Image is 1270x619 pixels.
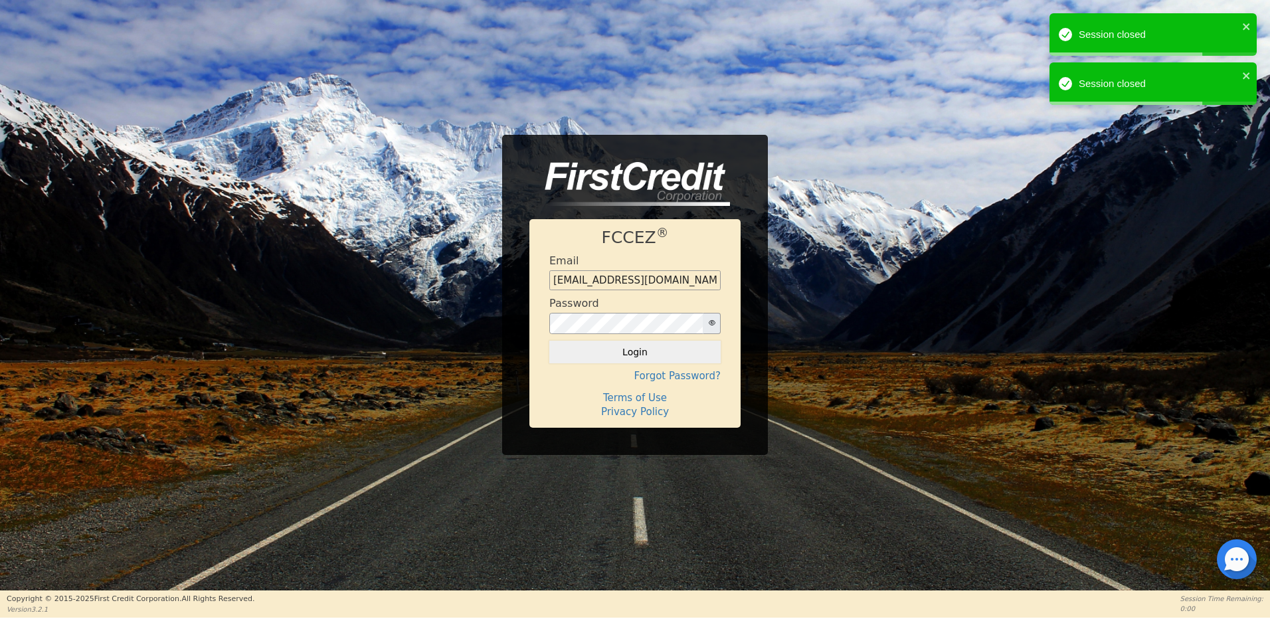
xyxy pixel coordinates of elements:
p: Version 3.2.1 [7,604,254,614]
h1: FCCEZ [549,228,721,248]
input: Enter email [549,270,721,290]
h4: Terms of Use [549,392,721,404]
sup: ® [656,226,669,240]
img: logo-CMu_cnol.png [529,162,730,206]
p: 0:00 [1180,604,1263,614]
input: password [549,313,703,334]
button: close [1242,68,1251,83]
h4: Privacy Policy [549,406,721,418]
p: Copyright © 2015- 2025 First Credit Corporation. [7,594,254,605]
button: Login [549,341,721,363]
p: Session Time Remaining: [1180,594,1263,604]
h4: Password [549,297,599,309]
span: All Rights Reserved. [181,594,254,603]
div: Session closed [1079,27,1238,43]
div: Session closed [1079,76,1238,92]
button: close [1242,19,1251,34]
h4: Forgot Password? [549,370,721,382]
h4: Email [549,254,579,267]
